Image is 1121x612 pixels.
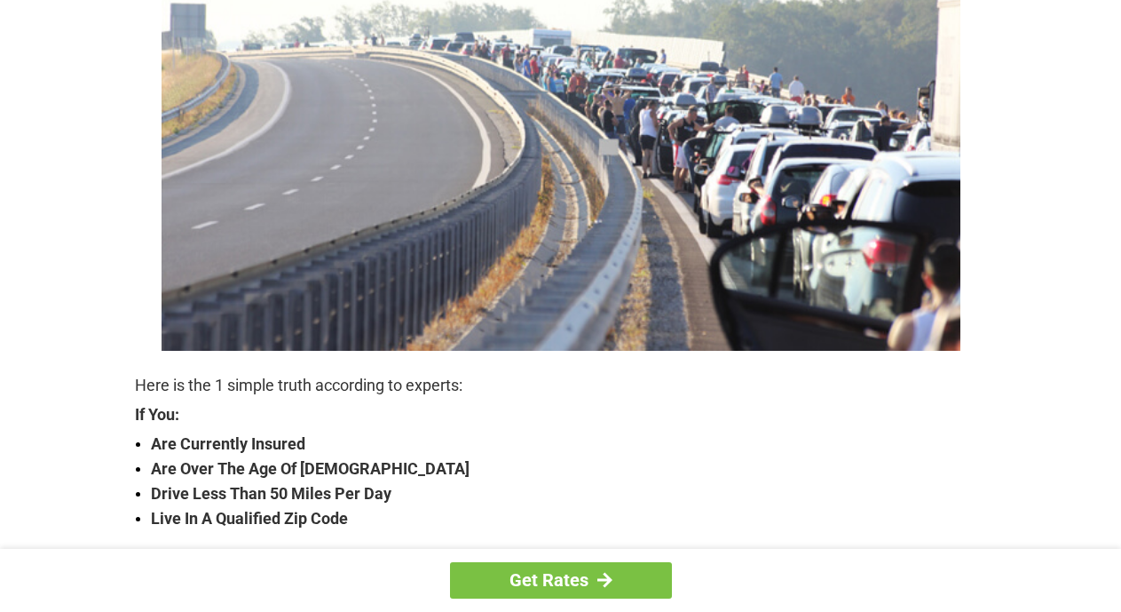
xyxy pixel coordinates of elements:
[450,562,672,599] a: Get Rates
[151,506,987,531] strong: Live In A Qualified Zip Code
[135,407,987,423] strong: If You:
[151,481,987,506] strong: Drive Less Than 50 Miles Per Day
[151,432,987,457] strong: Are Currently Insured
[151,457,987,481] strong: Are Over The Age Of [DEMOGRAPHIC_DATA]
[135,373,987,398] p: Here is the 1 simple truth according to experts:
